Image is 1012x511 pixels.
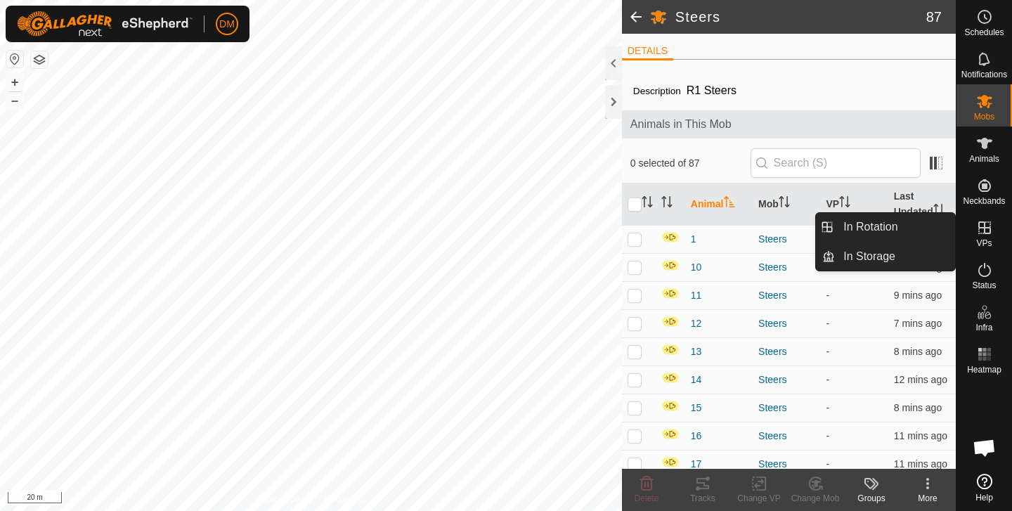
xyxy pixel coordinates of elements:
[964,28,1004,37] span: Schedules
[724,198,735,209] p-sorticon: Activate to sort
[691,344,702,359] span: 13
[974,112,994,121] span: Mobs
[31,51,48,68] button: Map Layers
[691,232,696,247] span: 1
[826,290,829,301] app-display-virtual-paddock-transition: -
[681,79,742,102] span: R1 Steers
[661,344,680,356] img: In Progress
[6,92,23,109] button: –
[843,219,897,235] span: In Rotation
[888,183,956,226] th: Last Updated
[6,51,23,67] button: Reset Map
[691,429,702,444] span: 16
[826,261,829,273] app-display-virtual-paddock-transition: -
[758,288,815,303] div: Steers
[661,316,680,328] img: In Progress
[17,11,193,37] img: Gallagher Logo
[219,17,235,32] span: DM
[835,213,955,241] a: In Rotation
[751,148,921,178] input: Search (S)
[691,288,702,303] span: 11
[635,493,659,503] span: Delete
[894,402,942,413] span: 29 Sep 2025, 5:52 am
[6,74,23,91] button: +
[630,156,751,171] span: 0 selected of 87
[758,457,815,472] div: Steers
[661,372,680,384] img: In Progress
[826,318,829,329] app-display-virtual-paddock-transition: -
[839,198,850,209] p-sorticon: Activate to sort
[963,197,1005,205] span: Neckbands
[964,427,1006,469] div: Open chat
[758,401,815,415] div: Steers
[843,492,900,505] div: Groups
[894,430,947,441] span: 29 Sep 2025, 5:49 am
[900,492,956,505] div: More
[731,492,787,505] div: Change VP
[843,248,895,265] span: In Storage
[325,493,366,505] a: Contact Us
[926,6,942,27] span: 87
[975,323,992,332] span: Infra
[894,346,942,357] span: 29 Sep 2025, 5:52 am
[779,198,790,209] p-sorticon: Activate to sort
[691,260,702,275] span: 10
[691,401,702,415] span: 15
[758,232,815,247] div: Steers
[975,493,993,502] span: Help
[758,260,815,275] div: Steers
[661,259,680,271] img: In Progress
[691,316,702,331] span: 12
[826,458,829,470] app-display-virtual-paddock-transition: -
[661,456,680,468] img: In Progress
[894,374,947,385] span: 29 Sep 2025, 5:48 am
[661,231,680,243] img: In Progress
[753,183,820,226] th: Mob
[691,373,702,387] span: 14
[894,318,942,329] span: 29 Sep 2025, 5:53 am
[661,428,680,440] img: In Progress
[630,116,947,133] span: Animals in This Mob
[685,183,753,226] th: Animal
[894,458,947,470] span: 29 Sep 2025, 5:49 am
[826,374,829,385] app-display-virtual-paddock-transition: -
[675,492,731,505] div: Tracks
[835,242,955,271] a: In Storage
[758,373,815,387] div: Steers
[894,261,947,273] span: 29 Sep 2025, 5:50 am
[642,198,653,209] p-sorticon: Activate to sort
[956,468,1012,507] a: Help
[826,346,829,357] app-display-virtual-paddock-transition: -
[894,290,942,301] span: 29 Sep 2025, 5:51 am
[976,239,992,247] span: VPs
[816,213,955,241] li: In Rotation
[661,198,673,209] p-sorticon: Activate to sort
[758,316,815,331] div: Steers
[961,70,1007,79] span: Notifications
[255,493,308,505] a: Privacy Policy
[826,402,829,413] app-display-virtual-paddock-transition: -
[972,281,996,290] span: Status
[967,366,1001,374] span: Heatmap
[691,457,702,472] span: 17
[820,183,888,226] th: VP
[969,155,999,163] span: Animals
[675,8,926,25] h2: Steers
[758,429,815,444] div: Steers
[633,86,681,96] label: Description
[758,344,815,359] div: Steers
[622,44,673,60] li: DETAILS
[933,206,945,217] p-sorticon: Activate to sort
[787,492,843,505] div: Change Mob
[661,400,680,412] img: In Progress
[816,242,955,271] li: In Storage
[826,430,829,441] app-display-virtual-paddock-transition: -
[661,287,680,299] img: In Progress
